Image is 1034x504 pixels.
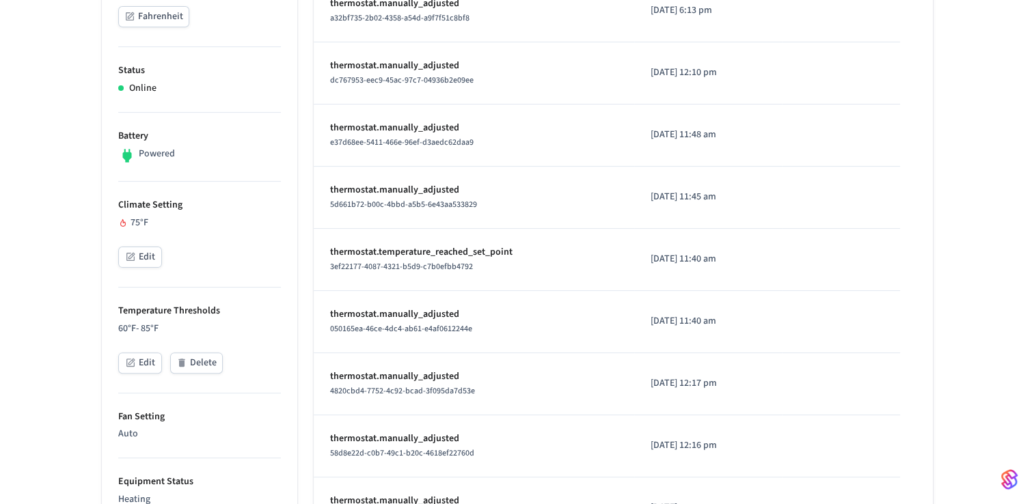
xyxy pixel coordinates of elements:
p: Battery [118,129,281,143]
p: [DATE] 6:13 pm [651,3,765,18]
p: Equipment Status [118,475,281,489]
button: Fahrenheit [118,6,189,27]
img: SeamLogoGradient.69752ec5.svg [1001,468,1018,490]
p: Powered [139,147,175,161]
p: thermostat.temperature_reached_set_point [330,245,618,260]
p: thermostat.manually_adjusted [330,183,618,197]
p: thermostat.manually_adjusted [330,121,618,135]
p: [DATE] 12:16 pm [651,438,765,453]
p: thermostat.manually_adjusted [330,432,618,446]
p: thermostat.manually_adjusted [330,307,618,322]
p: [DATE] 11:48 am [651,128,765,142]
p: [DATE] 11:40 am [651,252,765,266]
button: Delete [170,352,223,374]
p: [DATE] 12:10 pm [651,66,765,80]
p: 60 °F - 85 °F [118,322,281,336]
p: thermostat.manually_adjusted [330,369,618,384]
div: 75 °F [118,216,281,230]
span: dc767953-eec9-45ac-97c7-04936b2e09ee [330,74,474,86]
p: [DATE] 11:45 am [651,190,765,204]
button: Edit [118,247,162,268]
p: [DATE] 11:40 am [651,314,765,328]
span: a32bf735-2b02-4358-a54d-a9f7f51c8bf8 [330,12,470,24]
p: Climate Setting [118,198,281,212]
span: 4820cbd4-7752-4c92-bcad-3f095da7d53e [330,385,475,397]
button: Edit [118,352,162,374]
p: thermostat.manually_adjusted [330,59,618,73]
span: 58d8e22d-c0b7-49c1-b20c-4618ef22760d [330,447,474,459]
p: Temperature Thresholds [118,304,281,318]
span: e37d68ee-5411-466e-96ef-d3aedc62daa9 [330,137,474,148]
p: Auto [118,427,281,441]
span: 3ef22177-4087-4321-b5d9-c7b0efbb4792 [330,261,473,272]
span: 5d661b72-b00c-4bbd-a5b5-6e43aa533829 [330,199,477,210]
p: [DATE] 12:17 pm [651,376,765,391]
p: Fan Setting [118,410,281,424]
p: Status [118,64,281,78]
span: 050165ea-46ce-4dc4-ab61-e4af0612244e [330,323,472,335]
p: Online [129,81,157,96]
